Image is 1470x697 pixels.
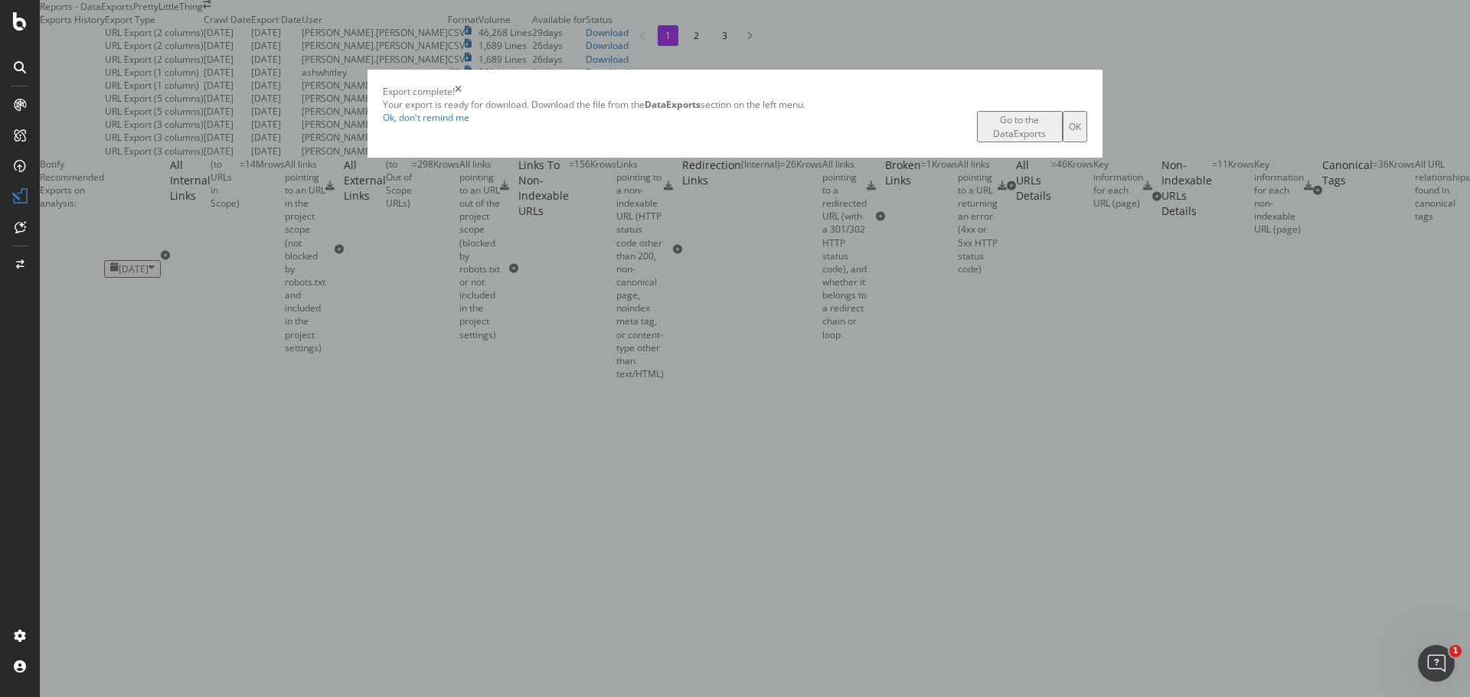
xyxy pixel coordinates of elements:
[1063,111,1087,142] button: OK
[383,85,455,98] div: Export complete!
[645,98,701,111] strong: DataExports
[1069,120,1081,133] div: OK
[983,113,1057,139] div: Go to the DataExports
[645,98,805,111] span: section on the left menu.
[977,111,1063,142] button: Go to the DataExports
[383,98,1087,111] div: Your export is ready for download. Download the file from the
[1418,645,1455,682] iframe: Intercom live chat
[455,85,462,98] div: times
[367,70,1102,158] div: modal
[1449,645,1462,657] span: 1
[383,111,469,124] a: Ok, don't remind me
